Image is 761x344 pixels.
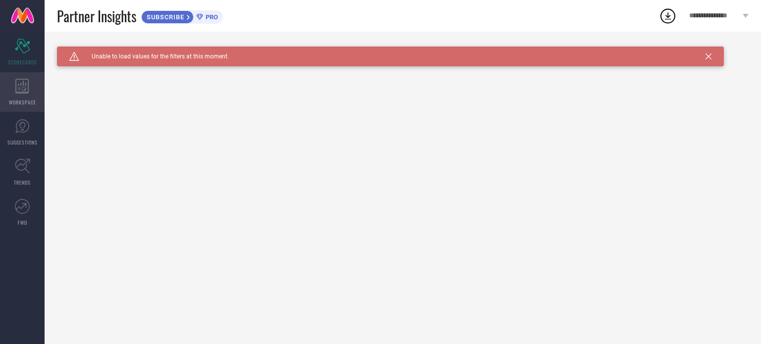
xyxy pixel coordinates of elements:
[57,6,136,26] span: Partner Insights
[203,13,218,21] span: PRO
[14,179,31,186] span: TRENDS
[57,47,749,54] div: Unable to load filters at this moment. Please try later.
[79,53,229,60] span: Unable to load values for the filters at this moment.
[659,7,677,25] div: Open download list
[8,58,37,66] span: SCORECARDS
[7,139,38,146] span: SUGGESTIONS
[18,219,27,226] span: FWD
[9,98,36,106] span: WORKSPACE
[142,13,187,21] span: SUBSCRIBE
[141,8,223,24] a: SUBSCRIBEPRO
